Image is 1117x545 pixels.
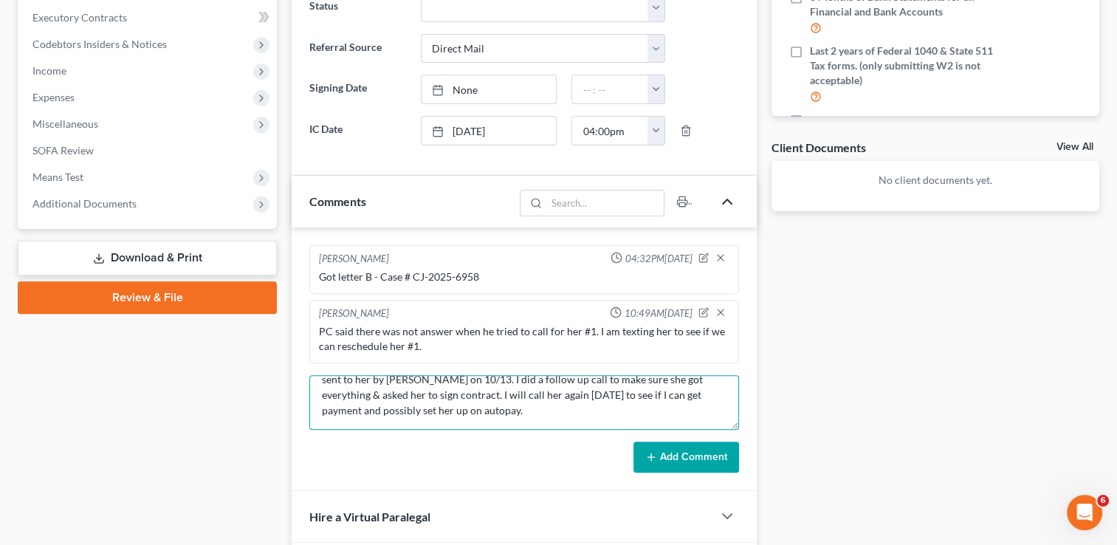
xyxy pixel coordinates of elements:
span: Means Test [32,171,83,183]
span: Expenses [32,91,75,103]
span: Additional Documents [32,197,137,210]
button: Add Comment [633,442,739,473]
span: Hire a Virtual Paralegal [309,510,430,524]
label: Signing Date [302,75,413,104]
span: Real Property Deeds and Mortgages [810,114,974,128]
a: View All [1056,142,1093,152]
div: Client Documents [771,140,866,155]
label: IC Date [302,116,413,145]
input: -- : -- [572,117,648,145]
div: PC said there was not answer when he tried to call for her #1. I am texting her to see if we can ... [319,324,729,354]
a: [DATE] [422,117,557,145]
span: Codebtors Insiders & Notices [32,38,167,50]
input: -- : -- [572,75,648,103]
a: Executory Contracts [21,4,277,31]
span: 04:32PM[DATE] [625,252,692,266]
span: Last 2 years of Federal 1040 & State 511 Tax forms. (only submitting W2 is not acceptable) [810,44,1005,88]
a: Download & Print [18,241,277,275]
div: [PERSON_NAME] [319,252,389,267]
span: 6 [1097,495,1109,507]
a: SOFA Review [21,137,277,164]
iframe: Intercom live chat [1067,495,1102,530]
div: [PERSON_NAME] [319,306,389,321]
div: Got letter B - Case # CJ-2025-6958 [319,270,729,284]
span: SOFA Review [32,144,94,157]
span: Miscellaneous [32,117,98,130]
span: Comments [309,194,366,208]
span: Executory Contracts [32,11,127,24]
a: Review & File [18,281,277,314]
p: No client documents yet. [783,173,1087,188]
a: None [422,75,557,103]
span: 10:49AM[DATE] [625,306,692,321]
input: Search... [546,191,664,216]
span: Income [32,64,66,77]
label: Referral Source [302,34,413,64]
